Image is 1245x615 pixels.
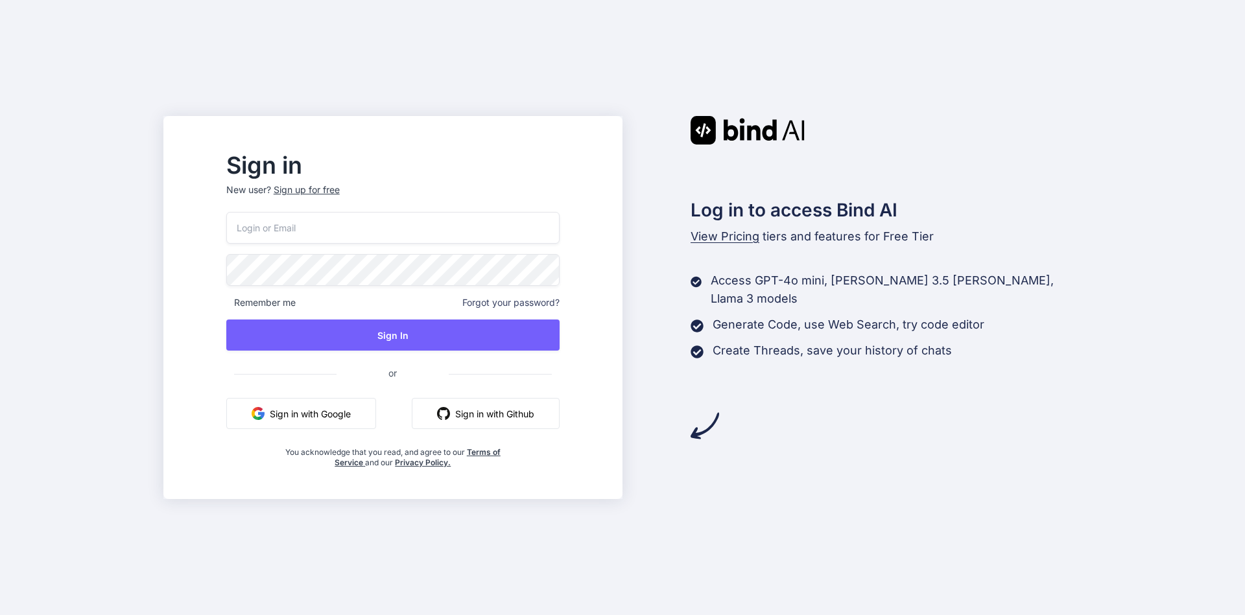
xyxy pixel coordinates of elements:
div: Sign up for free [274,183,340,196]
div: You acknowledge that you read, and agree to our and our [281,439,504,468]
img: Bind AI logo [691,116,805,145]
span: or [337,357,449,389]
p: New user? [226,183,560,212]
span: Remember me [226,296,296,309]
p: Create Threads, save your history of chats [713,342,952,360]
img: arrow [691,412,719,440]
h2: Sign in [226,155,560,176]
p: Access GPT-4o mini, [PERSON_NAME] 3.5 [PERSON_NAME], Llama 3 models [711,272,1082,308]
button: Sign in with Github [412,398,560,429]
a: Privacy Policy. [395,458,451,467]
p: tiers and features for Free Tier [691,227,1082,246]
h2: Log in to access Bind AI [691,196,1082,224]
span: Forgot your password? [462,296,560,309]
p: Generate Code, use Web Search, try code editor [713,316,984,334]
button: Sign In [226,319,560,351]
button: Sign in with Google [226,398,376,429]
a: Terms of Service [335,447,501,467]
input: Login or Email [226,212,560,244]
img: google [252,407,265,420]
img: github [437,407,450,420]
span: View Pricing [691,229,759,243]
